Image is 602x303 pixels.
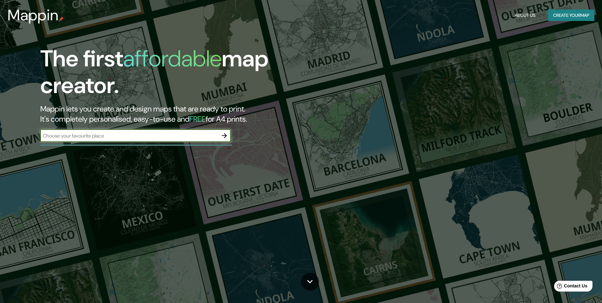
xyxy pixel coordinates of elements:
[8,6,59,24] h3: Mappin
[40,45,341,104] h1: The first map creator.
[546,278,595,296] iframe: Help widget launcher
[512,10,538,21] button: About Us
[189,114,206,124] h5: FREE
[548,10,594,21] button: Create yourmap
[59,17,64,22] img: mappin-pin
[40,132,218,139] input: Choose your favourite place
[123,44,222,73] h1: affordable
[40,104,341,124] h2: Mappin lets you create and design maps that are ready to print. It's completely personalised, eas...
